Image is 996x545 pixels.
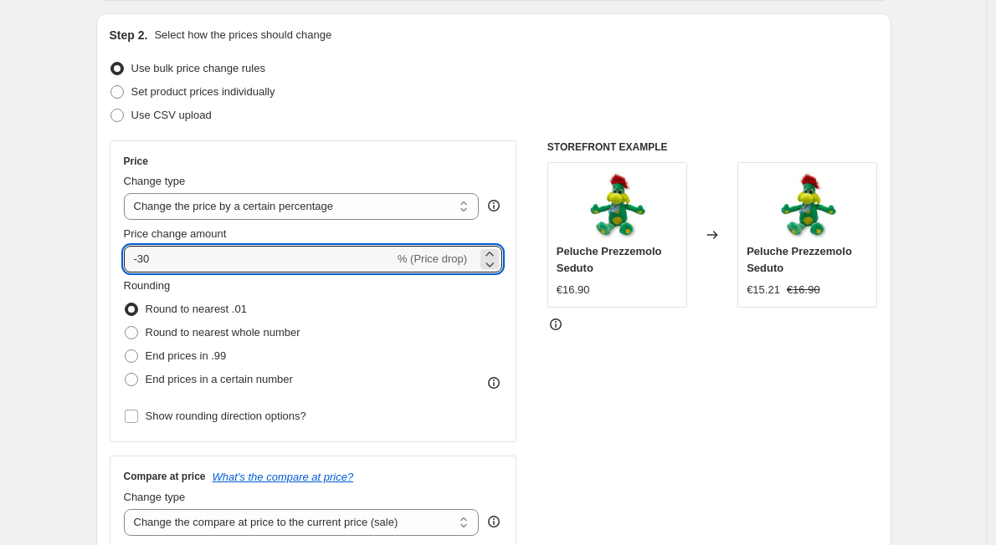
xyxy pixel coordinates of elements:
[131,109,212,121] span: Use CSV upload
[124,175,186,187] span: Change type
[131,85,275,98] span: Set product prices individually
[747,245,852,274] span: Peluche Prezzemolo Seduto
[547,140,878,154] h6: STOREFRONT EXAMPLE
[146,410,306,422] span: Show rounding direction options?
[146,303,247,315] span: Round to nearest .01
[110,27,148,43] h2: Step 2.
[124,491,186,503] span: Change type
[146,326,300,339] span: Round to nearest whole number
[213,471,354,483] button: What's the compare at price?
[124,470,206,483] h3: Compare at price
[398,252,467,265] span: % (Price drop)
[485,513,502,530] div: help
[747,282,780,298] div: €15.21
[154,27,331,43] p: Select how the prices should change
[774,171,841,238] img: PREZZEMOLO_G_FRONTE_80x.jpg
[557,245,662,274] span: Peluche Prezzemolo Seduto
[124,155,148,168] h3: Price
[557,282,590,298] div: €16.90
[485,197,502,214] div: help
[146,373,293,385] span: End prices in a certain number
[146,349,227,362] span: End prices in .99
[124,279,171,292] span: Rounding
[124,246,394,272] input: -15
[124,227,227,240] span: Price change amount
[131,62,265,74] span: Use bulk price change rules
[583,171,650,238] img: PREZZEMOLO_G_FRONTE_80x.jpg
[787,282,820,298] strike: €16.90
